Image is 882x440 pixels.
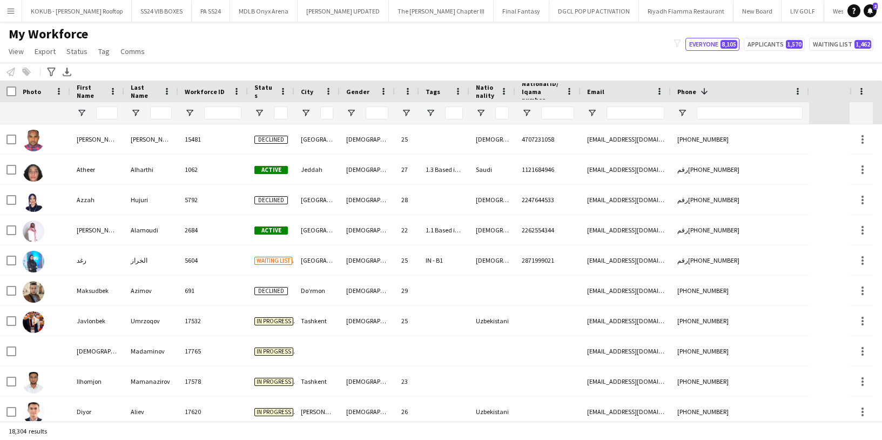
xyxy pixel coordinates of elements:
[131,108,140,118] button: Open Filter Menu
[426,108,435,118] button: Open Filter Menu
[178,215,248,245] div: 2684
[70,306,124,336] div: Javlonbek
[23,372,44,394] img: Ilhomjon Mamanazirov
[124,215,178,245] div: Alamoudi
[178,155,248,184] div: 1062
[150,106,172,119] input: Last Name Filter Input
[23,88,41,96] span: Photo
[340,124,395,154] div: [DEMOGRAPHIC_DATA]
[70,124,124,154] div: [PERSON_NAME]
[124,155,178,184] div: Alharthi
[469,185,515,215] div: [DEMOGRAPHIC_DATA]
[671,276,809,305] div: [PHONE_NUMBER]
[873,3,878,10] span: 2
[494,1,549,22] button: Final Fantasy
[671,155,809,184] div: رقم[PHONE_NUMBER]
[124,306,178,336] div: Umrzoqov
[671,397,809,426] div: [PHONE_NUMBER]
[98,46,110,56] span: Tag
[469,397,515,426] div: Uzbekistani
[178,245,248,275] div: 5604
[340,215,395,245] div: [DEMOGRAPHIC_DATA]
[581,245,671,275] div: [EMAIL_ADDRESS][DOMAIN_NAME]
[23,130,44,151] img: محمد احمد حسين
[35,46,56,56] span: Export
[721,40,737,49] span: 8,105
[395,185,419,215] div: 28
[254,408,293,416] span: In progress
[23,281,44,303] img: Maksudbek Azimov
[185,108,194,118] button: Open Filter Menu
[23,160,44,182] img: Atheer Alharthi
[639,1,733,22] button: Riyadh Fiamma Restaurant
[70,366,124,396] div: Ilhomjon
[522,135,554,143] span: 4707231058
[419,215,469,245] div: 1.1 Based in [GEOGRAPHIC_DATA], 1.3 Based in [GEOGRAPHIC_DATA], 2.1 English Level = 1/3 Poor, 2.2...
[132,1,192,22] button: SS24 VIB BOXES
[587,88,604,96] span: Email
[782,1,824,22] button: LIV GOLF
[340,276,395,305] div: [DEMOGRAPHIC_DATA]
[94,44,114,58] a: Tag
[522,256,554,264] span: 2871999021
[522,108,531,118] button: Open Filter Menu
[587,108,597,118] button: Open Filter Menu
[395,306,419,336] div: 25
[469,155,515,184] div: Saudi
[294,306,340,336] div: Tashkent
[77,108,86,118] button: Open Filter Menu
[294,276,340,305] div: Doʻrmon
[671,245,809,275] div: رقم[PHONE_NUMBER]
[549,1,639,22] button: DGCL POP UP ACTIVATION
[294,366,340,396] div: Tashkent
[541,106,574,119] input: National ID/ Iqama number Filter Input
[70,185,124,215] div: Azzah
[581,215,671,245] div: [EMAIL_ADDRESS][DOMAIN_NAME]
[733,1,782,22] button: New Board
[23,402,44,424] img: Diyor Aliev
[340,366,395,396] div: [DEMOGRAPHIC_DATA]
[23,190,44,212] img: Azzah Hujuri
[294,215,340,245] div: [GEOGRAPHIC_DATA]
[294,185,340,215] div: [GEOGRAPHIC_DATA]
[671,336,809,366] div: [PHONE_NUMBER]
[476,83,496,99] span: Nationality
[30,44,60,58] a: Export
[401,108,411,118] button: Open Filter Menu
[581,276,671,305] div: [EMAIL_ADDRESS][DOMAIN_NAME]
[124,276,178,305] div: Azimov
[70,397,124,426] div: Diyor
[864,4,877,17] a: 2
[320,106,333,119] input: City Filter Input
[70,336,124,366] div: [DEMOGRAPHIC_DATA]
[677,88,696,96] span: Phone
[346,88,369,96] span: Gender
[809,38,873,51] button: Waiting list1,462
[254,108,264,118] button: Open Filter Menu
[178,397,248,426] div: 17620
[340,397,395,426] div: [DEMOGRAPHIC_DATA]
[9,26,88,42] span: My Workforce
[230,1,298,22] button: MDLB Onyx Arena
[124,397,178,426] div: Aliev
[254,257,292,265] span: Waiting list
[395,245,419,275] div: 25
[469,306,515,336] div: Uzbekistani
[301,108,311,118] button: Open Filter Menu
[294,245,340,275] div: [GEOGRAPHIC_DATA]
[340,306,395,336] div: [DEMOGRAPHIC_DATA]
[254,287,288,295] span: Declined
[671,185,809,215] div: رقم[PHONE_NUMBER]
[178,185,248,215] div: 5792
[254,348,293,356] span: In progress
[178,336,248,366] div: 17765
[340,245,395,275] div: [DEMOGRAPHIC_DATA]
[346,108,356,118] button: Open Filter Menu
[340,185,395,215] div: [DEMOGRAPHIC_DATA]
[70,155,124,184] div: Atheer
[581,336,671,366] div: [EMAIL_ADDRESS][DOMAIN_NAME]
[744,38,805,51] button: Applicants1,570
[124,245,178,275] div: الخراز
[395,366,419,396] div: 23
[70,276,124,305] div: Maksudbek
